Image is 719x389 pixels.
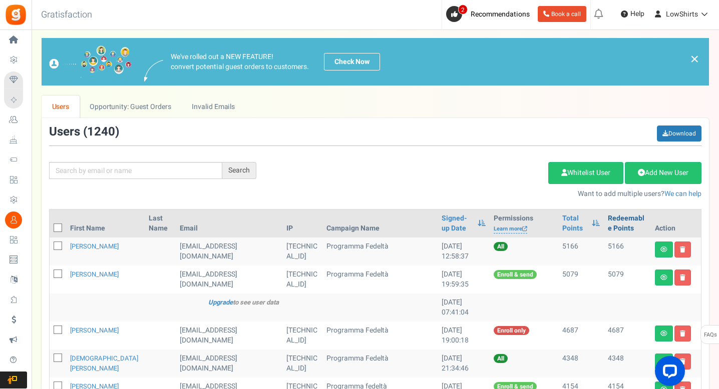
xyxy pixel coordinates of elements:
span: Help [628,9,644,19]
th: First Name [66,209,145,237]
a: We can help [664,188,701,199]
i: to see user data [208,297,279,307]
th: IP [282,209,322,237]
a: [PERSON_NAME] [70,241,119,251]
a: Invalid Emails [182,95,245,118]
div: Search [222,162,256,179]
i: Delete user [680,330,685,336]
td: [TECHNICAL_ID] [282,321,322,349]
td: 4348 [604,349,651,377]
td: [DATE] 21:34:46 [438,349,490,377]
span: All [494,242,508,251]
span: 1240 [87,123,115,140]
td: [EMAIL_ADDRESS][DOMAIN_NAME] [176,237,283,265]
th: Permissions [490,209,558,237]
span: FAQs [703,325,717,344]
a: Users [42,95,80,118]
td: 5166 [558,237,604,265]
a: [PERSON_NAME] [70,269,119,279]
i: Delete user [680,274,685,280]
td: [TECHNICAL_ID] [282,349,322,377]
a: 2 Recommendations [446,6,534,22]
td: [DATE] 19:59:35 [438,265,490,293]
td: [EMAIL_ADDRESS][DOMAIN_NAME] [176,349,283,377]
span: Enroll only [494,326,529,335]
h3: Gratisfaction [30,5,103,25]
input: Search by email or name [49,162,222,179]
i: View details [660,330,667,336]
td: Programma Fedeltà [322,321,438,349]
p: We've rolled out a NEW FEATURE! convert potential guest orders to customers. [171,52,309,72]
td: 4687 [558,321,604,349]
a: Whitelist User [548,162,623,184]
a: [DEMOGRAPHIC_DATA][PERSON_NAME] [70,353,138,373]
th: Email [176,209,283,237]
a: × [690,53,699,65]
th: Action [651,209,701,237]
i: View details [660,274,667,280]
td: [DATE] 19:00:18 [438,321,490,349]
span: 2 [458,4,468,14]
a: Redeemable Points [608,213,647,233]
td: Programma Fedeltà [322,349,438,377]
td: 4348 [558,349,604,377]
span: Enroll & send [494,270,537,279]
a: Upgrade [208,297,233,307]
span: LowShirts [666,9,698,19]
td: 4687 [604,321,651,349]
img: Gratisfaction [5,3,27,26]
td: [DATE] 07:41:04 [438,293,490,321]
a: Signed-up Date [442,213,473,233]
td: 5166 [604,237,651,265]
td: 5079 [558,265,604,293]
td: [EMAIL_ADDRESS][DOMAIN_NAME] [176,265,283,293]
td: [EMAIL_ADDRESS][DOMAIN_NAME] [176,321,283,349]
th: Last Name [145,209,175,237]
a: Learn more [494,225,527,233]
th: Campaign Name [322,209,438,237]
h3: Users ( ) [49,125,119,138]
i: Delete user [680,246,685,252]
a: [PERSON_NAME] [70,325,119,335]
td: [TECHNICAL_ID] [282,265,322,293]
a: Total Points [562,213,587,233]
i: View details [660,246,667,252]
a: Book a call [538,6,586,22]
td: Programma Fedeltà [322,237,438,265]
a: Download [657,125,701,141]
td: [TECHNICAL_ID] [282,237,322,265]
span: Recommendations [471,9,530,19]
td: Programma Fedeltà [322,265,438,293]
td: 5079 [604,265,651,293]
a: Check Now [324,53,380,70]
img: images [49,45,132,78]
a: Add New User [625,162,701,184]
a: Opportunity: Guest Orders [80,95,181,118]
p: Want to add multiple users? [271,189,701,199]
img: images [144,60,163,81]
td: [DATE] 12:58:37 [438,237,490,265]
a: Help [617,6,648,22]
span: All [494,354,508,363]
